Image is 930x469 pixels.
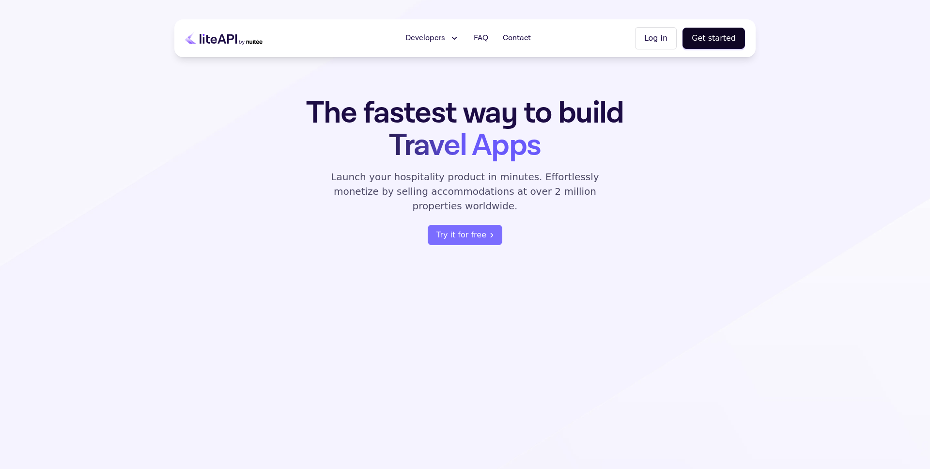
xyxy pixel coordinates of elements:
[503,32,531,44] span: Contact
[276,97,654,162] h1: The fastest way to build
[635,27,677,49] button: Log in
[400,29,465,48] button: Developers
[320,170,610,213] p: Launch your hospitality product in minutes. Effortlessly monetize by selling accommodations at ov...
[682,28,745,49] button: Get started
[428,225,502,245] a: register
[389,125,541,166] span: Travel Apps
[474,32,488,44] span: FAQ
[497,29,537,48] a: Contact
[468,29,494,48] a: FAQ
[405,32,445,44] span: Developers
[428,225,502,245] button: Try it for free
